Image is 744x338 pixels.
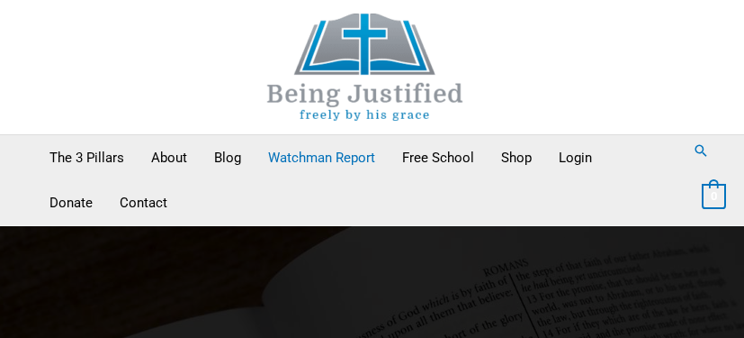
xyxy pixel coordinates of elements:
nav: Primary Site Navigation [36,135,675,225]
a: Contact [106,180,181,225]
img: Being Justified [230,14,500,121]
a: Watchman Report [255,135,389,180]
a: The 3 Pillars [36,135,138,180]
a: Search button [693,142,709,159]
span: 0 [711,189,717,203]
a: About [138,135,201,180]
a: Shop [488,135,545,180]
a: Login [545,135,605,180]
a: Donate [36,180,106,225]
a: Blog [201,135,255,180]
a: View Shopping Cart, empty [702,187,726,204]
a: Free School [389,135,488,180]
